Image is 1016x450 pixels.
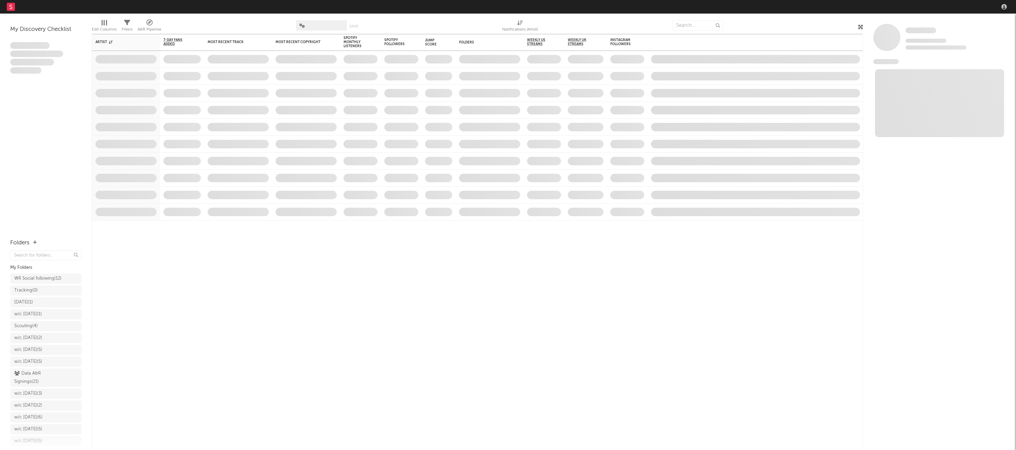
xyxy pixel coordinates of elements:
[10,424,82,434] a: w/c [DATE](5)
[10,274,82,284] a: WR Social following(12)
[906,45,966,50] span: 0 fans last week
[10,59,54,65] span: Praesent ac interdum
[122,17,133,37] div: Filters
[14,413,42,421] div: w/c [DATE] ( 6 )
[14,298,33,306] div: [DATE] ( 1 )
[672,20,723,31] input: Search...
[122,25,133,34] div: Filters
[95,40,146,44] div: Artist
[502,25,538,34] div: Notifications (Artist)
[10,412,82,423] a: w/c [DATE](6)
[10,389,82,399] a: w/c [DATE](3)
[10,285,82,296] a: Tracking(0)
[138,17,161,37] div: A&R Pipeline
[10,297,82,307] a: [DATE](1)
[14,334,42,342] div: w/c [DATE] ( 2 )
[14,390,42,398] div: w/c [DATE] ( 3 )
[568,38,593,46] span: Weekly UK Streams
[10,309,82,319] a: w/c [DATE](1)
[14,425,42,433] div: w/c [DATE] ( 5 )
[425,38,442,46] div: Jump Score
[163,38,191,46] span: 7-Day Fans Added
[14,322,38,330] div: Scouting ( 4 )
[906,39,946,43] span: Tracking Since: [DATE]
[10,42,50,49] span: Lorem ipsum dolor
[10,321,82,331] a: Scouting(4)
[92,17,117,37] div: Edit Columns
[349,24,358,28] button: Save
[10,436,82,446] a: w/c [DATE](5)
[14,370,62,386] div: Data A&R Signings ( 21 )
[10,357,82,367] a: w/c [DATE](5)
[384,38,408,46] div: Spotify Followers
[14,310,42,318] div: w/c [DATE] ( 1 )
[10,400,82,411] a: w/c [DATE](2)
[10,67,41,74] span: Aliquam viverra
[10,345,82,355] a: w/c [DATE](5)
[14,401,42,410] div: w/c [DATE] ( 2 )
[10,250,82,260] input: Search for folders...
[14,275,62,283] div: WR Social following ( 12 )
[502,17,538,37] div: Notifications (Artist)
[610,38,634,46] div: Instagram Followers
[906,27,936,33] span: Some Artist
[906,27,936,34] a: Some Artist
[14,437,42,445] div: w/c [DATE] ( 5 )
[10,239,30,247] div: Folders
[344,36,367,48] div: Spotify Monthly Listeners
[138,25,161,34] div: A&R Pipeline
[10,264,82,272] div: My Folders
[10,369,82,387] a: Data A&R Signings(21)
[276,40,327,44] div: Most Recent Copyright
[14,358,42,366] div: w/c [DATE] ( 5 )
[873,59,899,64] span: News Feed
[10,333,82,343] a: w/c [DATE](2)
[92,25,117,34] div: Edit Columns
[14,346,42,354] div: w/c [DATE] ( 5 )
[10,25,82,34] div: My Discovery Checklist
[459,40,510,44] div: Folders
[527,38,551,46] span: Weekly US Streams
[14,286,38,295] div: Tracking ( 0 )
[10,51,63,57] span: Integer aliquet in purus et
[208,40,259,44] div: Most Recent Track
